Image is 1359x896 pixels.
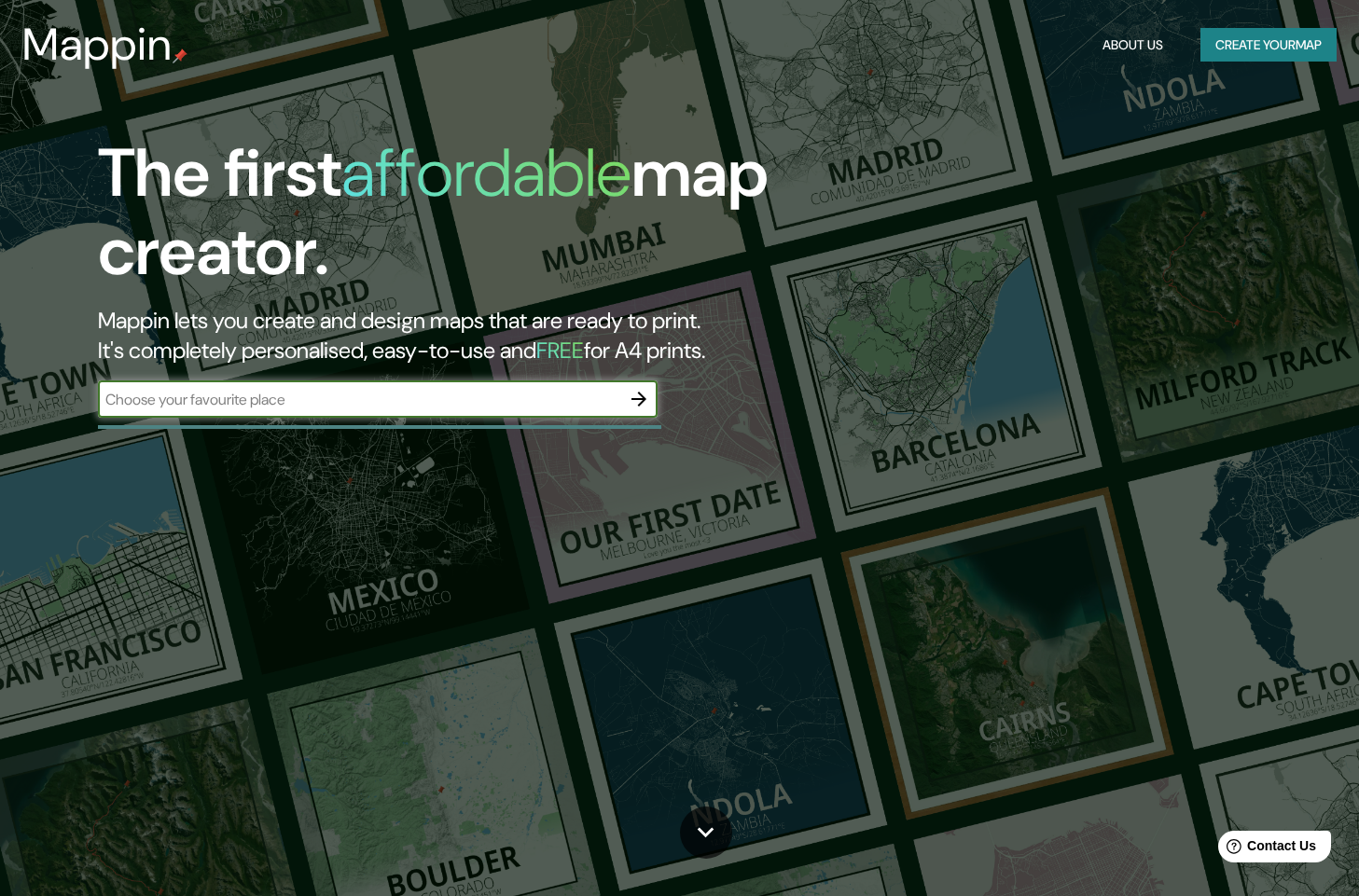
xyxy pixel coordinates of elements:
[1200,28,1337,62] button: Create yourmap
[1193,823,1338,875] iframe: Help widget launcher
[98,389,620,410] input: Choose your favourite place
[98,306,778,365] h2: Mappin lets you create and design maps that are ready to print. It's completely personalised, eas...
[98,134,778,306] h1: The first map creator.
[341,130,631,216] h1: affordable
[1095,28,1171,62] button: About Us
[173,48,187,63] img: mappin-pin
[536,336,584,365] h5: FREE
[22,19,173,71] h3: Mappin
